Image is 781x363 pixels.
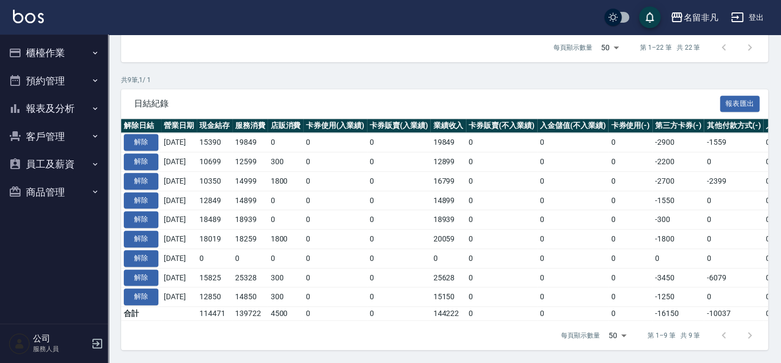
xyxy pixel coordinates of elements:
td: 0 [303,210,367,230]
td: 0 [197,248,232,268]
td: [DATE] [161,152,197,172]
td: 0 [652,248,704,268]
td: 0 [303,287,367,307]
td: 0 [608,191,652,210]
td: 0 [367,230,431,249]
td: 15390 [197,133,232,152]
td: -2700 [652,171,704,191]
td: 10699 [197,152,232,172]
td: 0 [303,152,367,172]
button: 解除 [124,270,158,286]
button: 登出 [726,8,768,28]
p: 每頁顯示數量 [553,43,592,52]
td: 0 [430,248,466,268]
th: 第三方卡券(-) [652,119,704,133]
button: 解除 [124,231,158,247]
td: -1250 [652,287,704,307]
td: [DATE] [161,248,197,268]
td: [DATE] [161,230,197,249]
td: -1559 [704,133,763,152]
button: 報表及分析 [4,95,104,123]
td: 0 [268,248,303,268]
td: 0 [367,248,431,268]
td: 14899 [430,191,466,210]
td: 0 [367,307,431,321]
td: 12599 [232,152,268,172]
td: 15150 [430,287,466,307]
button: 解除 [124,173,158,190]
p: 共 9 筆, 1 / 1 [121,75,768,85]
td: 144222 [430,307,466,321]
td: -2399 [704,171,763,191]
th: 營業日期 [161,119,197,133]
td: 0 [466,287,537,307]
button: 解除 [124,192,158,209]
td: 0 [303,133,367,152]
td: 0 [704,210,763,230]
td: 0 [608,133,652,152]
td: 0 [704,152,763,172]
td: 0 [608,210,652,230]
button: 解除 [124,211,158,228]
button: 解除 [124,153,158,170]
td: 14899 [232,191,268,210]
td: 14850 [232,287,268,307]
td: 0 [466,171,537,191]
td: 0 [704,230,763,249]
td: 0 [608,248,652,268]
button: save [639,6,660,28]
td: 14999 [232,171,268,191]
button: 員工及薪資 [4,150,104,178]
td: 19849 [430,133,466,152]
td: 12849 [197,191,232,210]
td: 10350 [197,171,232,191]
button: 櫃檯作業 [4,39,104,67]
td: 0 [268,133,303,152]
p: 第 1–22 筆 共 22 筆 [640,43,700,52]
td: -2200 [652,152,704,172]
td: 0 [303,307,367,321]
th: 其他付款方式(-) [704,119,763,133]
th: 卡券使用(-) [608,119,652,133]
td: 0 [704,191,763,210]
td: 0 [537,171,609,191]
td: 0 [466,248,537,268]
td: 0 [537,230,609,249]
td: 合計 [121,307,161,321]
td: 18019 [197,230,232,249]
td: [DATE] [161,191,197,210]
td: 0 [537,268,609,287]
td: [DATE] [161,287,197,307]
td: [DATE] [161,268,197,287]
a: 報表匯出 [720,98,760,108]
td: 0 [537,210,609,230]
td: -3450 [652,268,704,287]
td: 0 [466,268,537,287]
td: 0 [608,307,652,321]
th: 卡券販賣(不入業績) [466,119,537,133]
td: 300 [268,287,303,307]
th: 現金結存 [197,119,232,133]
td: 0 [704,248,763,268]
img: Logo [13,10,44,23]
div: 50 [604,321,630,350]
th: 入金儲值(不入業績) [537,119,609,133]
button: 解除 [124,134,158,151]
th: 卡券販賣(入業績) [367,119,431,133]
td: 0 [537,287,609,307]
td: [DATE] [161,210,197,230]
td: 0 [466,152,537,172]
td: 0 [608,268,652,287]
td: 0 [466,230,537,249]
td: [DATE] [161,171,197,191]
button: 名留非凡 [666,6,722,29]
td: 0 [367,191,431,210]
th: 卡券使用(入業績) [303,119,367,133]
button: 解除 [124,250,158,267]
td: 1800 [268,171,303,191]
button: 解除 [124,288,158,305]
td: 25328 [232,268,268,287]
td: 16799 [430,171,466,191]
td: 18259 [232,230,268,249]
td: 0 [537,152,609,172]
